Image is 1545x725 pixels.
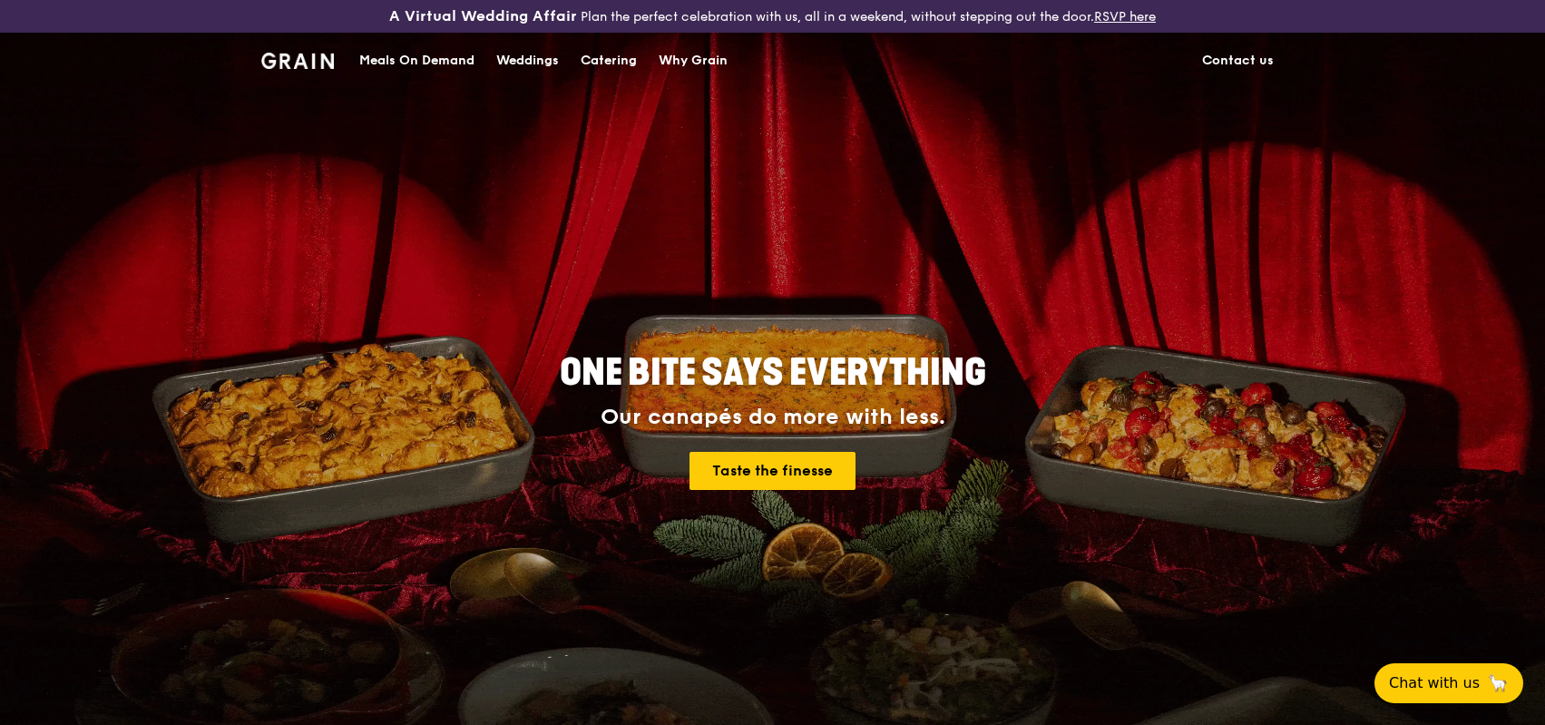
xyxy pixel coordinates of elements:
[1487,672,1509,694] span: 🦙
[261,32,335,86] a: GrainGrain
[258,7,1287,25] div: Plan the perfect celebration with us, all in a weekend, without stepping out the door.
[659,34,728,88] div: Why Grain
[1094,9,1156,24] a: RSVP here
[648,34,738,88] a: Why Grain
[485,34,570,88] a: Weddings
[261,53,335,69] img: Grain
[1389,672,1480,694] span: Chat with us
[560,351,986,395] span: ONE BITE SAYS EVERYTHING
[496,34,559,88] div: Weddings
[581,34,637,88] div: Catering
[389,7,577,25] h3: A Virtual Wedding Affair
[446,405,1100,430] div: Our canapés do more with less.
[1191,34,1285,88] a: Contact us
[689,452,856,490] a: Taste the finesse
[1374,663,1523,703] button: Chat with us🦙
[359,34,474,88] div: Meals On Demand
[570,34,648,88] a: Catering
